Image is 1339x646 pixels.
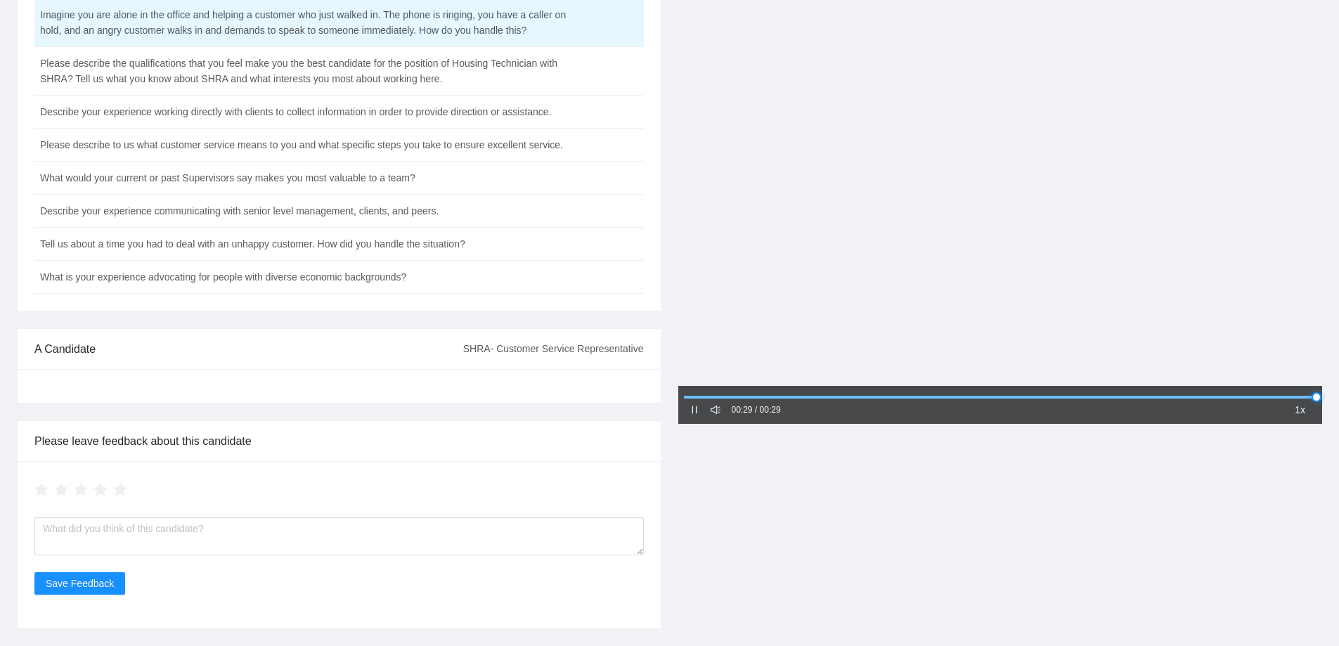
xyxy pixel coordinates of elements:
[34,572,125,595] button: Save Feedback
[34,329,463,369] div: A Candidate
[711,405,720,415] span: sound
[74,483,88,497] span: star
[34,195,574,228] td: Describe your experience communicating with senior level management, clients, and peers.
[113,483,127,497] span: star
[1295,402,1305,418] span: 1x
[34,47,574,96] td: Please describe the qualifications that you feel make you the best candidate for the position of ...
[463,330,644,368] div: SHRA- Customer Service Representative
[34,162,574,195] td: What would your current or past Supervisors say makes you most valuable to a team?
[34,129,574,162] td: Please describe to us what customer service means to you and what specific steps you take to ensu...
[54,483,68,497] span: star
[34,483,48,497] span: star
[34,228,574,261] td: Tell us about a time you had to deal with an unhappy customer. How did you handle the situation?
[34,96,574,129] td: Describe your experience working directly with clients to collect information in order to provide...
[93,483,108,497] span: star
[34,261,574,294] td: What is your experience advocating for people with diverse economic backgrounds?
[732,403,781,417] div: 00:29 / 00:29
[34,421,644,461] div: Please leave feedback about this candidate
[690,405,699,415] span: pause
[46,576,114,591] span: Save Feedback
